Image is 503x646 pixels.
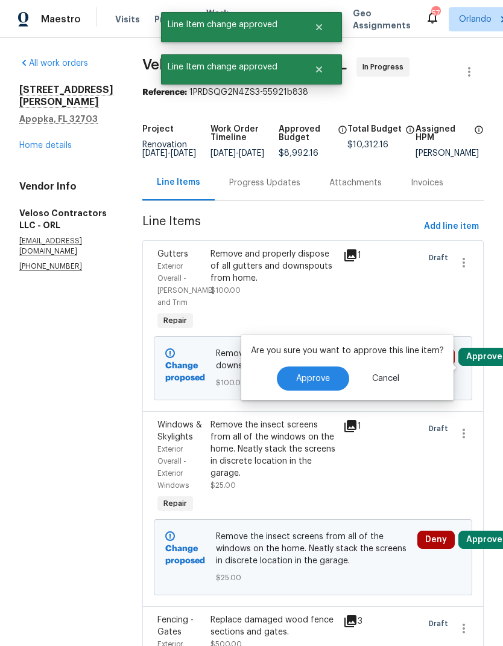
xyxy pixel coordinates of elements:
[353,366,419,391] button: Cancel
[411,177,443,189] div: Invoices
[343,614,362,628] div: 3
[157,446,189,489] span: Exterior Overall - Exterior Windows
[405,125,415,141] span: The total cost of line items that have been proposed by Opendoor. This sum includes line items th...
[142,141,196,158] span: Renovation
[296,374,330,383] span: Approve
[277,366,349,391] button: Approve
[429,423,453,435] span: Draft
[142,88,187,97] b: Reference:
[210,287,241,294] span: $100.00
[474,125,484,149] span: The hpm assigned to this work order.
[210,149,264,158] span: -
[157,263,215,306] span: Exterior Overall - [PERSON_NAME] and Trim
[142,57,347,72] span: Veloso Contractors LLC - ORL
[416,149,484,158] div: [PERSON_NAME]
[165,362,205,382] b: Change proposed
[343,419,362,433] div: 1
[157,616,194,636] span: Fencing - Gates
[157,421,202,441] span: Windows & Skylights
[171,149,196,158] span: [DATE]
[416,125,470,142] h5: Assigned HPM
[347,125,402,133] h5: Total Budget
[372,374,399,383] span: Cancel
[299,15,339,39] button: Close
[19,181,113,193] h4: Vendor Info
[343,248,362,263] div: 1
[206,7,237,31] span: Work Orders
[419,216,484,238] button: Add line item
[338,125,347,149] span: The total cost of line items that have been approved by both Opendoor and the Trade Partner. This...
[216,377,411,389] span: $100.00
[229,177,300,189] div: Progress Updates
[239,149,264,158] span: [DATE]
[142,149,168,158] span: [DATE]
[362,61,408,73] span: In Progress
[299,57,339,82] button: Close
[157,250,188,258] span: Gutters
[424,219,479,234] span: Add line item
[115,13,140,25] span: Visits
[279,149,318,158] span: $8,992.16
[210,248,336,284] div: Remove and properly dispose of all gutters and downspouts from home.
[19,141,72,150] a: Home details
[329,177,382,189] div: Attachments
[210,482,236,489] span: $25.00
[142,125,174,133] h5: Project
[161,54,299,80] span: Line Item change approved
[157,176,200,188] div: Line Items
[431,7,440,19] div: 57
[19,207,113,231] h5: Veloso Contractors LLC - ORL
[210,149,236,158] span: [DATE]
[142,216,419,238] span: Line Items
[347,141,388,149] span: $10,312.16
[210,419,336,479] div: Remove the insect screens from all of the windows on the home. Neatly stack the screens in discre...
[279,125,334,142] h5: Approved Budget
[19,59,88,68] a: All work orders
[159,315,192,327] span: Repair
[429,618,453,630] span: Draft
[210,614,336,638] div: Replace damaged wood fence sections and gates.
[417,531,455,549] button: Deny
[429,252,453,264] span: Draft
[142,86,484,98] div: 1PRDSQG2N4ZS3-55921b838
[154,13,192,25] span: Projects
[161,12,299,37] span: Line Item change approved
[216,348,411,372] span: Remove and properly dispose of all gutters and downspouts from home.
[216,531,411,567] span: Remove the insect screens from all of the windows on the home. Neatly stack the screens in discre...
[216,572,411,584] span: $25.00
[459,13,492,25] span: Orlando
[159,497,192,510] span: Repair
[210,125,279,142] h5: Work Order Timeline
[353,7,411,31] span: Geo Assignments
[41,13,81,25] span: Maestro
[251,345,444,357] p: Are you sure you want to approve this line item?
[165,545,205,565] b: Change proposed
[142,149,196,158] span: -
